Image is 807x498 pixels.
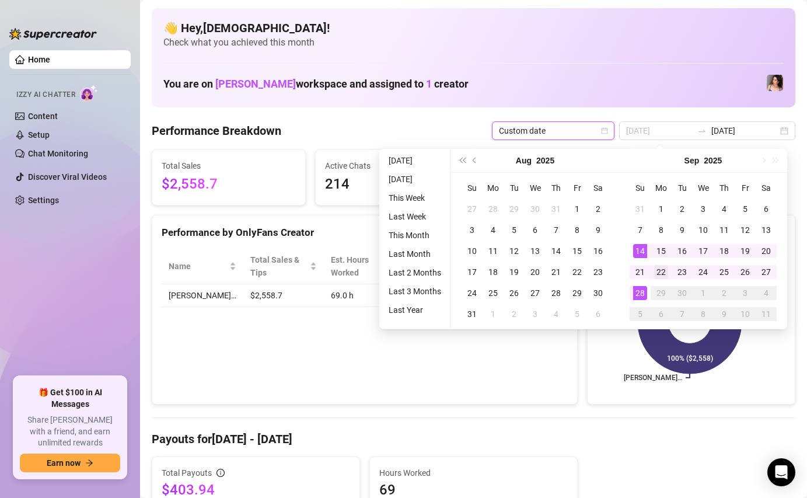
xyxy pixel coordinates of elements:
div: 1 [486,307,500,321]
td: 2025-08-11 [483,241,504,262]
span: Custom date [499,122,607,140]
div: 19 [738,244,752,258]
div: 4 [549,307,563,321]
td: 2025-08-29 [567,283,588,304]
td: 2025-10-11 [756,304,777,325]
div: 31 [549,202,563,216]
td: 2025-08-30 [588,283,609,304]
td: 2025-08-03 [462,220,483,241]
span: [PERSON_NAME] [215,78,296,90]
td: 2025-08-27 [525,283,546,304]
span: 214 [325,173,459,196]
div: 5 [507,223,521,237]
span: 1 [426,78,432,90]
h1: You are on workspace and assigned to creator [163,78,469,90]
span: calendar [601,127,608,134]
div: 11 [717,223,731,237]
td: 2025-09-14 [630,241,651,262]
div: 11 [759,307,773,321]
td: 2025-08-26 [504,283,525,304]
div: 26 [507,286,521,300]
div: 3 [528,307,542,321]
td: $2,558.7 [243,284,324,307]
div: 2 [591,202,605,216]
div: 3 [696,202,710,216]
td: 2025-09-22 [651,262,672,283]
th: Total Sales & Tips [243,249,324,284]
td: 2025-09-12 [735,220,756,241]
div: 10 [738,307,752,321]
div: 18 [486,265,500,279]
li: Last Year [384,303,446,317]
td: 2025-09-16 [672,241,693,262]
div: 7 [549,223,563,237]
td: 2025-10-10 [735,304,756,325]
div: 28 [486,202,500,216]
td: 2025-08-02 [588,198,609,220]
div: 26 [738,265,752,279]
span: Izzy AI Chatter [16,89,75,100]
th: Name [162,249,243,284]
div: 31 [633,202,647,216]
div: 8 [654,223,668,237]
th: Tu [672,177,693,198]
td: 2025-09-20 [756,241,777,262]
td: 2025-09-27 [756,262,777,283]
div: 21 [549,265,563,279]
th: Fr [735,177,756,198]
li: This Month [384,228,446,242]
span: Active Chats [325,159,459,172]
td: 2025-09-28 [630,283,651,304]
div: 2 [507,307,521,321]
td: 2025-08-19 [504,262,525,283]
div: 4 [717,202,731,216]
div: 31 [465,307,479,321]
td: 2025-09-03 [525,304,546,325]
button: Choose a year [704,149,722,172]
td: 2025-09-04 [714,198,735,220]
td: 2025-09-03 [693,198,714,220]
div: 16 [675,244,689,258]
td: 2025-08-25 [483,283,504,304]
th: Tu [504,177,525,198]
div: 22 [654,265,668,279]
div: 29 [507,202,521,216]
td: 2025-10-08 [693,304,714,325]
div: 15 [570,244,584,258]
span: 🎁 Get $100 in AI Messages [20,387,120,410]
input: Start date [626,124,693,137]
div: 25 [486,286,500,300]
div: 1 [654,202,668,216]
div: 9 [675,223,689,237]
div: Open Intercom Messenger [767,458,795,486]
td: 2025-09-18 [714,241,735,262]
td: 2025-09-07 [630,220,651,241]
td: 2025-07-28 [483,198,504,220]
th: Sa [588,177,609,198]
div: 28 [633,286,647,300]
td: 2025-09-11 [714,220,735,241]
li: This Week [384,191,446,205]
a: Discover Viral Videos [28,172,107,182]
div: 28 [549,286,563,300]
td: 2025-07-30 [525,198,546,220]
h4: Performance Breakdown [152,123,281,139]
div: Performance by OnlyFans Creator [162,225,568,241]
span: Name [169,260,227,273]
input: End date [711,124,778,137]
td: 2025-10-02 [714,283,735,304]
td: 2025-08-20 [525,262,546,283]
button: Choose a month [516,149,532,172]
img: logo-BBDzfeDw.svg [9,28,97,40]
div: 8 [696,307,710,321]
div: 19 [507,265,521,279]
div: 14 [549,244,563,258]
div: 29 [654,286,668,300]
div: 17 [696,244,710,258]
div: 21 [633,265,647,279]
div: 4 [486,223,500,237]
td: 2025-09-01 [483,304,504,325]
td: 2025-08-17 [462,262,483,283]
a: Content [28,112,58,121]
div: 25 [717,265,731,279]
